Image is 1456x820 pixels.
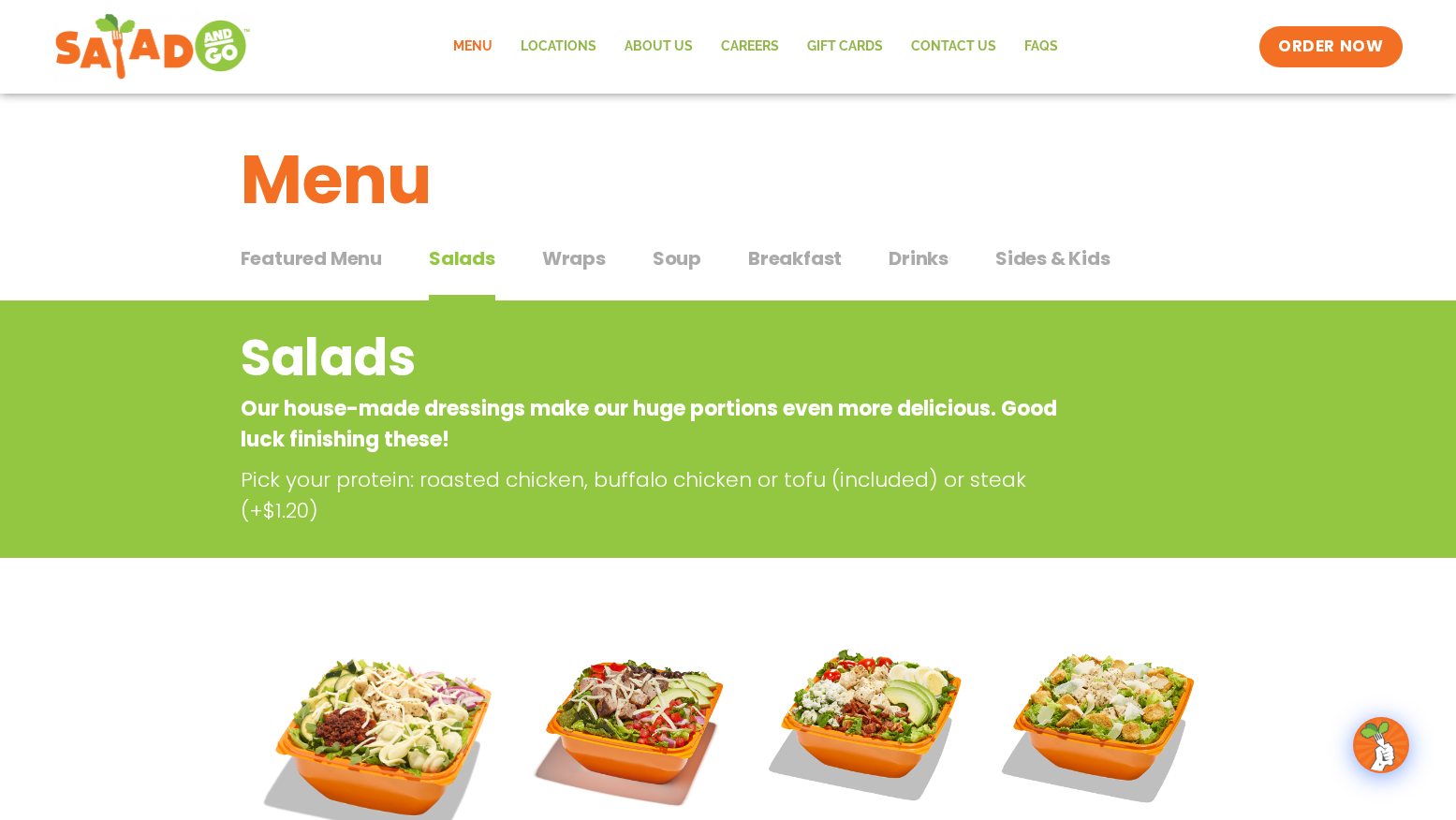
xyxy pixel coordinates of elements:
[707,25,793,68] a: Careers
[241,320,1066,396] h2: Salads
[1278,36,1383,58] span: ORDER NOW
[793,25,897,68] a: GIFT CARDS
[429,244,495,272] span: Salads
[995,244,1110,272] span: Sides & Kids
[507,25,610,68] a: Locations
[897,25,1010,68] a: Contact Us
[610,25,707,68] a: About Us
[439,25,1072,68] nav: Menu
[653,244,701,272] span: Soup
[241,244,382,272] span: Featured Menu
[241,238,1216,301] div: Tabbed content
[542,244,606,272] span: Wraps
[748,244,842,272] span: Breakfast
[439,25,507,68] a: Menu
[241,464,1074,526] p: Pick your protein: roasted chicken, buffalo chicken or tofu (included) or steak (+$1.20)
[1355,719,1407,771] img: wpChatIcon
[241,393,1066,455] p: Our house-made dressings make our huge portions even more delicious. Good luck finishing these!
[1259,26,1402,67] a: ORDER NOW
[889,244,949,272] span: Drinks
[241,129,1216,230] h1: Menu
[1010,25,1072,68] a: FAQs
[54,9,252,84] img: new-SAG-logo-768×292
